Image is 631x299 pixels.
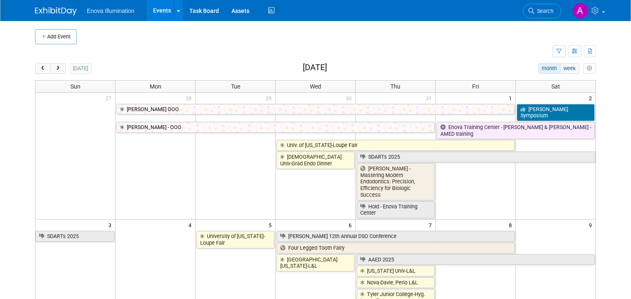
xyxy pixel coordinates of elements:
[572,3,588,19] img: Andrea Miller
[310,83,321,90] span: Wed
[116,122,434,133] a: [PERSON_NAME] - OOO
[357,163,435,200] a: [PERSON_NAME] - Mastering Modern Endodontics: Precision, Efficiency for Biologic Success
[277,254,354,271] a: [GEOGRAPHIC_DATA][US_STATE]-L&L
[357,201,435,218] a: Hold - Enova Training Center
[583,63,596,74] button: myCustomButton
[277,140,515,151] a: Univ. of [US_STATE]-Loupe Fair
[357,152,596,162] a: SDARTs 2025
[268,220,275,230] span: 5
[472,83,479,90] span: Fri
[348,220,355,230] span: 6
[277,231,515,242] a: [PERSON_NAME] 12th Annual DSO Conference
[517,104,595,121] a: [PERSON_NAME] Symposium
[35,7,77,15] img: ExhibitDay
[560,63,579,74] button: week
[523,4,561,18] a: Search
[551,83,560,90] span: Sat
[277,243,515,253] a: Four Legged Tooth Fairy
[105,93,115,103] span: 27
[196,231,274,248] a: University of [US_STATE]-Loupe Fair
[345,93,355,103] span: 30
[587,66,592,71] i: Personalize Calendar
[185,93,195,103] span: 28
[303,63,327,72] h2: [DATE]
[357,254,595,265] a: AAED 2025
[116,104,514,115] a: [PERSON_NAME] OOO
[70,63,92,74] button: [DATE]
[265,93,275,103] span: 29
[508,93,515,103] span: 1
[150,83,161,90] span: Mon
[35,231,114,242] a: SDARTs 2025
[538,63,561,74] button: month
[428,220,435,230] span: 7
[231,83,240,90] span: Tue
[108,220,115,230] span: 3
[588,93,596,103] span: 2
[188,220,195,230] span: 4
[508,220,515,230] span: 8
[588,220,596,230] span: 9
[437,122,595,139] a: Enova Training Center - [PERSON_NAME] & [PERSON_NAME] - AMED training
[277,152,354,169] a: [DEMOGRAPHIC_DATA] Univ-Grad Endo Dinner
[70,83,80,90] span: Sun
[390,83,400,90] span: Thu
[425,93,435,103] span: 31
[35,29,77,44] button: Add Event
[357,266,435,276] a: [US_STATE] Univ-L&L
[87,8,134,14] span: Enova Illumination
[35,63,50,74] button: prev
[50,63,65,74] button: next
[534,8,553,14] span: Search
[357,277,435,288] a: Nova-Davie, Perio L&L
